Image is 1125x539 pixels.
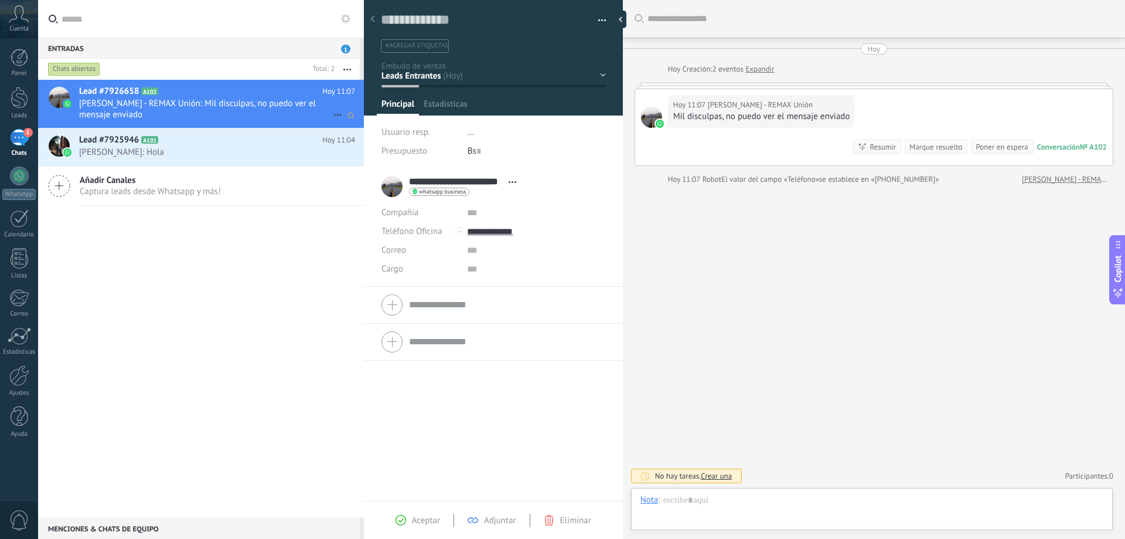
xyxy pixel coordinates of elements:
div: Usuario resp. [381,123,459,142]
button: Más [335,59,360,80]
span: : [658,494,660,506]
span: ... [468,127,475,138]
img: waba.svg [656,120,664,128]
span: [PERSON_NAME]: Hola [79,147,333,158]
img: waba.svg [63,100,71,108]
a: Expandir [745,63,774,75]
div: Creación: [668,63,775,75]
div: Presupuesto [381,142,459,161]
span: Correo [381,245,406,256]
a: [PERSON_NAME] - REMAX Unión [1022,174,1107,185]
div: Chats abiertos [48,62,100,76]
button: Teléfono Oficina [381,222,442,241]
div: Listas [2,272,36,280]
div: Hoy [668,63,683,75]
span: Teléfono Oficina [381,226,442,237]
span: Eliminar [560,515,591,526]
span: 0 [1109,471,1113,481]
div: Compañía [381,204,458,222]
span: [PERSON_NAME] - REMAX Unión: Mil disculpas, no puedo ver el mensaje enviado [79,98,333,120]
span: Captura leads desde Whatsapp y más! [80,186,221,197]
span: Hoy 11:07 [322,86,355,97]
span: Añadir Canales [80,175,221,186]
div: Hoy [868,43,881,55]
div: Ocultar [615,11,626,28]
span: 2 eventos [712,63,743,75]
span: Lead #7925946 [79,134,139,146]
span: Presupuesto [381,145,427,157]
span: Cuenta [9,25,29,33]
div: Estadísticas [2,348,36,356]
span: Jorge Vélez - REMAX Unión [641,107,662,128]
div: Panel [2,70,36,77]
span: A102 [141,87,158,95]
div: Chats [2,150,36,157]
span: Hoy 11:04 [322,134,355,146]
div: No hay tareas. [655,471,732,481]
span: Jorge Vélez - REMAX Unión [708,99,813,111]
span: Copilot [1112,255,1124,282]
span: 1 [23,128,33,137]
div: Bs [468,142,606,161]
span: Crear una [701,471,732,481]
span: se establece en «[PHONE_NUMBER]» [819,174,939,185]
div: Hoy 11:07 [673,99,708,111]
div: Resumir [870,141,896,152]
div: Hoy 11:07 [668,174,703,185]
span: #agregar etiquetas [386,42,448,50]
a: Lead #7925946 A101 Hoy 11:04 [PERSON_NAME]: Hola [38,128,364,166]
img: waba.svg [63,148,71,157]
div: Ajustes [2,389,36,397]
div: № A102 [1080,142,1107,152]
span: Usuario resp. [381,127,430,138]
div: Calendario [2,231,36,239]
a: Lead #7926658 A102 Hoy 11:07 [PERSON_NAME] - REMAX Unión: Mil disculpas, no puedo ver el mensaje ... [38,80,364,128]
div: Cargo [381,260,458,279]
div: Ayuda [2,430,36,438]
div: WhatsApp [2,189,36,200]
div: Correo [2,310,36,318]
div: Marque resuelto [909,141,962,152]
div: Conversación [1037,142,1080,152]
div: Mil disculpas, no puedo ver el mensaje enviado [673,111,850,123]
span: Cargo [381,265,403,273]
span: Robot [703,174,721,184]
span: Estadísticas [424,99,468,116]
div: Entradas [38,38,360,59]
span: Principal [381,99,414,116]
div: Leads [2,112,36,120]
a: Participantes:0 [1065,471,1113,481]
span: A101 [141,136,158,144]
span: 1 [341,45,350,53]
span: Lead #7926658 [79,86,139,97]
div: Poner en espera [976,141,1028,152]
span: whatsapp business [419,189,466,195]
div: Menciones & Chats de equipo [38,518,360,539]
div: Total: 2 [308,63,335,75]
span: Adjuntar [484,515,516,526]
span: El valor del campo «Teléfono» [721,174,819,185]
span: Aceptar [412,515,440,526]
button: Correo [381,241,406,260]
